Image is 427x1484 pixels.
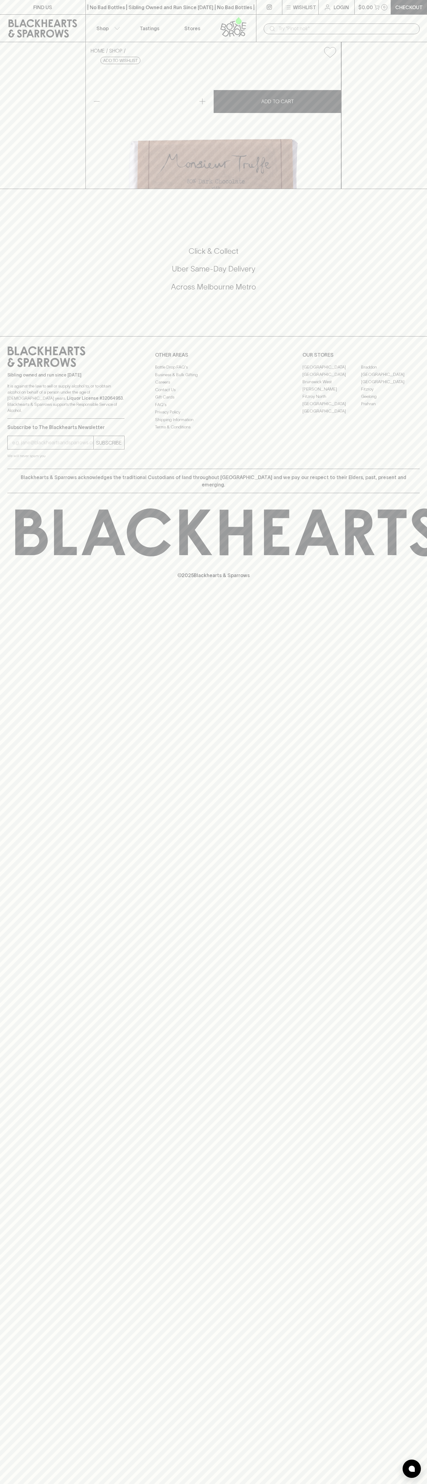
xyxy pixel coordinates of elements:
[7,222,420,324] div: Call to action block
[155,401,272,408] a: FAQ's
[334,4,349,11] p: Login
[155,386,272,393] a: Contact Us
[361,400,420,407] a: Prahran
[361,363,420,371] a: Braddon
[100,57,140,64] button: Add to wishlist
[91,48,105,53] a: HOME
[302,363,361,371] a: [GEOGRAPHIC_DATA]
[7,264,420,274] h5: Uber Same-Day Delivery
[383,5,385,9] p: 0
[155,409,272,416] a: Privacy Policy
[155,424,272,431] a: Terms & Conditions
[67,396,123,401] strong: Liquor License #32064953
[409,1466,415,1472] img: bubble-icon
[184,25,200,32] p: Stores
[7,424,125,431] p: Subscribe to The Blackhearts Newsletter
[155,379,272,386] a: Careers
[302,393,361,400] a: Fitzroy North
[140,25,159,32] p: Tastings
[155,351,272,358] p: OTHER AREAS
[155,416,272,423] a: Shipping Information
[261,98,294,105] p: ADD TO CART
[155,364,272,371] a: Bottle Drop FAQ's
[302,378,361,385] a: Brunswick West
[155,371,272,378] a: Business & Bulk Gifting
[395,4,423,11] p: Checkout
[12,474,415,488] p: Blackhearts & Sparrows acknowledges the traditional Custodians of land throughout [GEOGRAPHIC_DAT...
[302,385,361,393] a: [PERSON_NAME]
[302,371,361,378] a: [GEOGRAPHIC_DATA]
[7,453,125,459] p: We will never spam you
[361,371,420,378] a: [GEOGRAPHIC_DATA]
[7,282,420,292] h5: Across Melbourne Metro
[361,378,420,385] a: [GEOGRAPHIC_DATA]
[361,393,420,400] a: Geelong
[7,383,125,413] p: It is against the law to sell or supply alcohol to, or to obtain alcohol on behalf of a person un...
[86,63,341,189] img: 3440.png
[94,436,124,449] button: SUBSCRIBE
[86,15,128,42] button: Shop
[96,25,109,32] p: Shop
[302,407,361,415] a: [GEOGRAPHIC_DATA]
[322,45,338,60] button: Add to wishlist
[128,15,171,42] a: Tastings
[12,438,93,448] input: e.g. jane@blackheartsandsparrows.com.au
[171,15,214,42] a: Stores
[293,4,316,11] p: Wishlist
[302,351,420,358] p: OUR STORES
[7,246,420,256] h5: Click & Collect
[155,394,272,401] a: Gift Cards
[358,4,373,11] p: $0.00
[33,4,52,11] p: FIND US
[278,24,415,34] input: Try "Pinot noir"
[361,385,420,393] a: Fitzroy
[214,90,341,113] button: ADD TO CART
[109,48,122,53] a: SHOP
[302,400,361,407] a: [GEOGRAPHIC_DATA]
[7,372,125,378] p: Sibling owned and run since [DATE]
[96,439,122,446] p: SUBSCRIBE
